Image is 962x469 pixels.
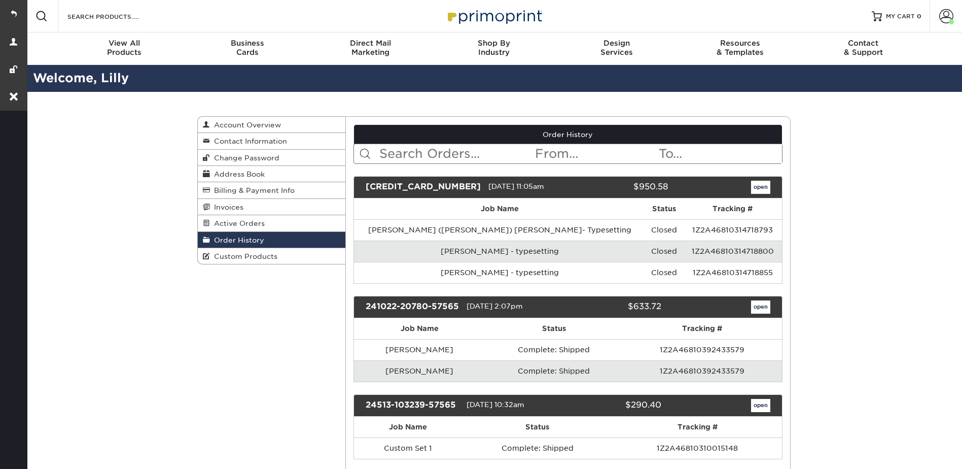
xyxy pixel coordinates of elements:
div: Marketing [309,39,432,57]
span: Billing & Payment Info [210,186,295,194]
span: Address Book [210,170,265,178]
td: Closed [645,241,684,262]
span: Resources [679,39,802,48]
input: From... [534,144,658,163]
a: Billing & Payment Info [198,182,346,198]
th: Status [461,417,613,438]
span: Business [186,39,309,48]
a: Shop ByIndustry [432,32,555,65]
th: Tracking # [613,417,781,438]
td: Closed [645,219,684,241]
div: [CREDIT_CARD_NUMBER] [358,181,488,194]
span: Direct Mail [309,39,432,48]
div: $633.72 [560,300,669,314]
td: [PERSON_NAME] ([PERSON_NAME]) [PERSON_NAME]- Typesetting [354,219,645,241]
div: $290.40 [560,399,669,412]
div: 24513-103239-57565 [358,399,467,412]
td: Complete: Shipped [485,339,623,360]
a: Direct MailMarketing [309,32,432,65]
td: 1Z2A46810392433579 [623,339,782,360]
span: Custom Products [210,252,277,260]
div: 241022-20780-57565 [358,300,467,314]
a: open [751,181,770,194]
div: Services [555,39,679,57]
span: 0 [917,13,921,20]
a: Address Book [198,166,346,182]
span: MY CART [886,12,915,21]
a: Account Overview [198,117,346,133]
a: View AllProducts [63,32,186,65]
div: Cards [186,39,309,57]
span: Contact [802,39,925,48]
td: Complete: Shipped [461,438,613,459]
a: open [751,399,770,412]
div: & Templates [679,39,802,57]
th: Job Name [354,417,461,438]
a: open [751,300,770,314]
th: Tracking # [623,318,782,339]
span: Design [555,39,679,48]
a: Active Orders [198,215,346,231]
span: Invoices [210,203,243,211]
a: Custom Products [198,248,346,264]
span: [DATE] 10:32am [467,400,524,409]
span: Shop By [432,39,555,48]
th: Status [645,198,684,219]
span: Active Orders [210,219,265,227]
td: 1Z2A46810314718800 [684,241,782,262]
td: Complete: Shipped [485,360,623,382]
span: Contact Information [210,137,287,145]
td: 1Z2A46810392433579 [623,360,782,382]
div: $950.58 [575,181,676,194]
td: [PERSON_NAME] - typesetting [354,262,645,283]
th: Status [485,318,623,339]
td: [PERSON_NAME] [354,339,485,360]
div: Products [63,39,186,57]
td: 1Z2A46810310015148 [613,438,781,459]
span: Account Overview [210,121,281,129]
span: View All [63,39,186,48]
td: 1Z2A46810314718793 [684,219,782,241]
div: Industry [432,39,555,57]
a: Resources& Templates [679,32,802,65]
th: Job Name [354,198,645,219]
input: To... [658,144,781,163]
td: [PERSON_NAME] - typesetting [354,241,645,262]
a: Invoices [198,199,346,215]
a: Order History [354,125,782,144]
a: Change Password [198,150,346,166]
a: Contact& Support [802,32,925,65]
div: & Support [802,39,925,57]
td: [PERSON_NAME] [354,360,485,382]
th: Tracking # [684,198,782,219]
th: Job Name [354,318,485,339]
span: Order History [210,236,264,244]
td: Custom Set 1 [354,438,461,459]
img: Primoprint [443,5,545,27]
a: DesignServices [555,32,679,65]
td: Closed [645,262,684,283]
a: BusinessCards [186,32,309,65]
span: Change Password [210,154,279,162]
input: Search Orders... [378,144,534,163]
a: Contact Information [198,133,346,149]
input: SEARCH PRODUCTS..... [66,10,165,22]
a: Order History [198,232,346,248]
span: [DATE] 11:05am [488,182,544,190]
span: [DATE] 2:07pm [467,302,523,310]
td: 1Z2A46810314718855 [684,262,782,283]
h2: Welcome, Lilly [25,69,962,88]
